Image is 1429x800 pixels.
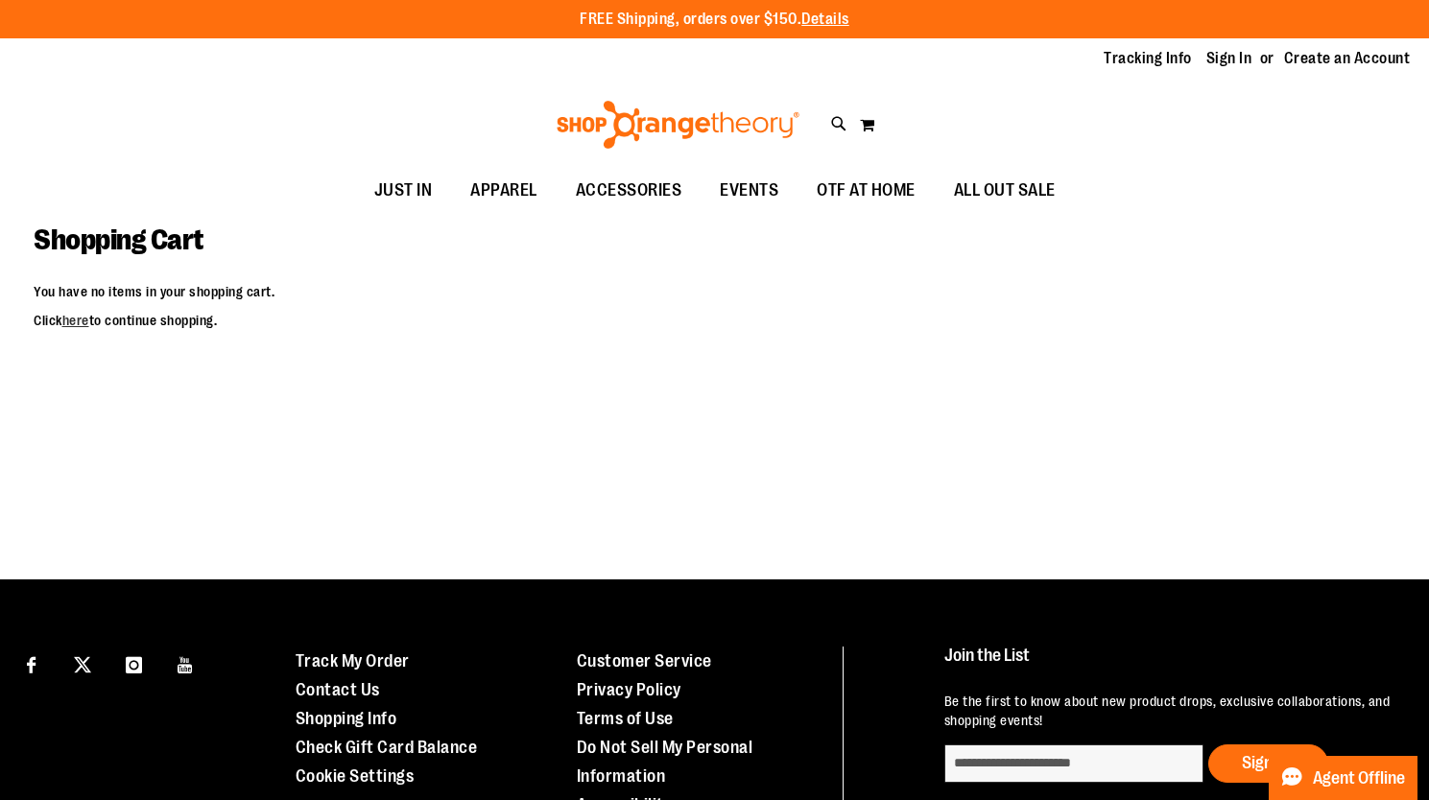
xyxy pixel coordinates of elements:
span: ALL OUT SALE [954,169,1056,212]
a: Privacy Policy [577,680,681,699]
a: Visit our Youtube page [169,647,202,680]
span: Sign Up [1242,753,1295,772]
span: Agent Offline [1313,769,1405,788]
span: Shopping Cart [34,224,203,256]
button: Agent Offline [1269,756,1417,800]
button: Sign Up [1208,744,1328,783]
img: Twitter [74,656,91,673]
img: Shop Orangetheory [554,101,802,149]
a: Shopping Info [296,709,397,728]
a: Track My Order [296,651,410,671]
p: Be the first to know about new product drops, exclusive collaborations, and shopping events! [944,692,1392,730]
a: Check Gift Card Balance [296,738,478,757]
a: here [62,313,89,328]
span: APPAREL [470,169,537,212]
span: JUST IN [374,169,433,212]
span: OTF AT HOME [817,169,916,212]
a: Terms of Use [577,709,674,728]
p: FREE Shipping, orders over $150. [580,9,849,31]
a: Visit our Instagram page [117,647,151,680]
a: Details [801,11,849,28]
p: Click to continue shopping. [34,311,1395,330]
a: Visit our X page [66,647,100,680]
a: Do Not Sell My Personal Information [577,738,753,786]
a: Sign In [1206,48,1252,69]
h4: Join the List [944,647,1392,682]
span: ACCESSORIES [576,169,682,212]
a: Customer Service [577,651,712,671]
a: Create an Account [1284,48,1411,69]
a: Contact Us [296,680,380,699]
a: Cookie Settings [296,766,415,786]
p: You have no items in your shopping cart. [34,282,1395,301]
input: enter email [944,744,1203,783]
span: EVENTS [720,169,778,212]
a: Visit our Facebook page [14,647,48,680]
a: Tracking Info [1104,48,1192,69]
